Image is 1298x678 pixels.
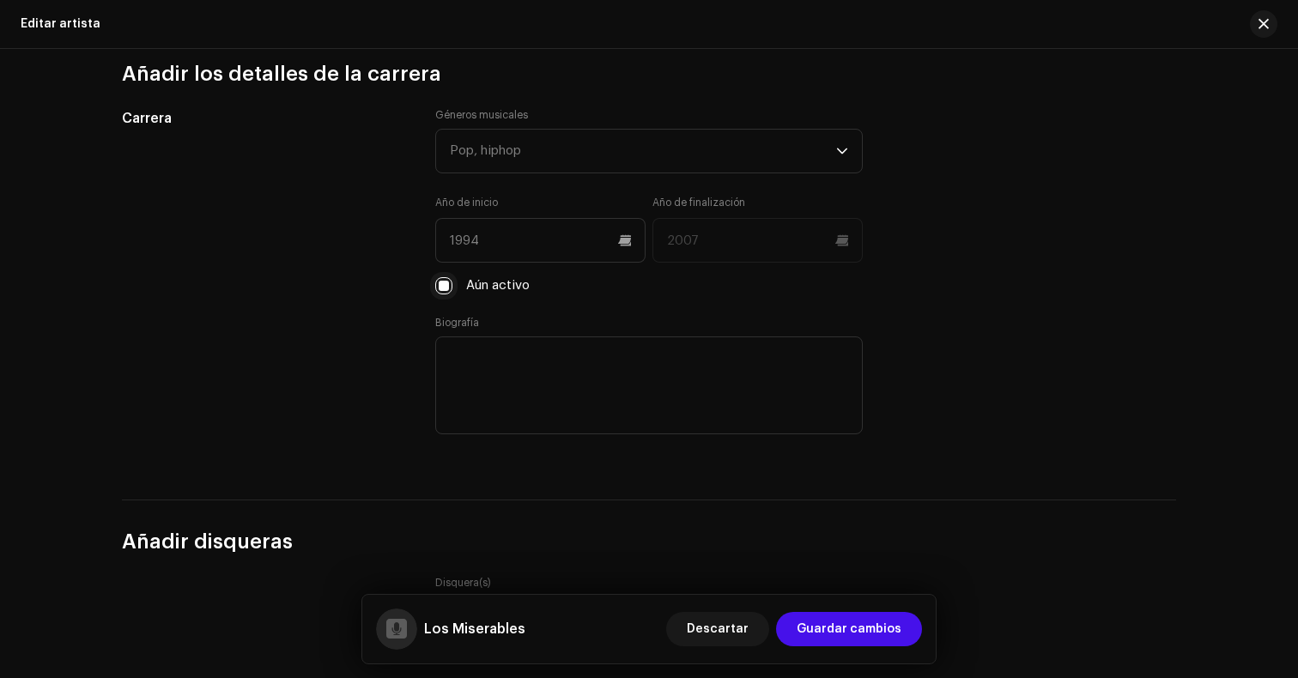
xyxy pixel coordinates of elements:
label: Aún activo [466,276,530,295]
label: Géneros musicales [435,108,528,122]
span: Guardar cambios [797,612,901,646]
h5: Los Miserables [424,619,525,639]
small: Año de inicio [435,197,498,208]
small: Año de finalización [652,197,745,208]
h3: Añadir disqueras [122,528,1176,555]
button: Guardar cambios [776,612,922,646]
input: 1994 [435,218,646,263]
span: Descartar [687,612,749,646]
label: Disquera(s) [435,576,491,590]
h3: Añadir los detalles de la carrera [122,60,1176,88]
h5: Carrera [122,108,408,129]
label: Biografía [435,316,479,330]
button: Descartar [666,612,769,646]
div: Pop, hiphop [450,130,836,173]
